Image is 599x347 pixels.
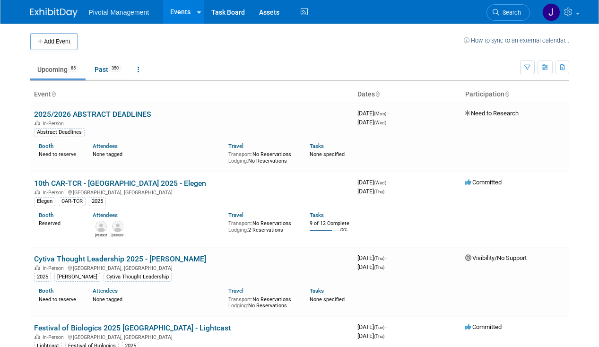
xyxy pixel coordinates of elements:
[39,149,79,158] div: Need to reserve
[465,254,527,261] span: Visibility/No Support
[104,273,172,281] div: Cytiva Thought Leadership
[39,143,53,149] a: Booth
[51,90,56,98] a: Sort by Event Name
[374,189,384,194] span: (Thu)
[93,212,118,218] a: Attendees
[109,65,122,72] span: 350
[310,151,345,157] span: None specified
[35,334,40,339] img: In-Person Event
[542,3,560,21] img: Jessica Gatton
[39,212,53,218] a: Booth
[87,61,129,78] a: Past350
[228,149,295,164] div: No Reservations No Reservations
[112,221,123,232] img: Nicholas McGlincy
[310,212,324,218] a: Tasks
[357,179,389,186] span: [DATE]
[93,295,221,303] div: None tagged
[89,197,106,206] div: 2025
[228,151,252,157] span: Transport:
[228,212,243,218] a: Travel
[310,220,350,227] div: 9 of 12 Complete
[68,65,78,72] span: 85
[228,143,243,149] a: Travel
[34,273,51,281] div: 2025
[35,121,40,125] img: In-Person Event
[374,265,384,270] span: (Thu)
[112,232,123,238] div: Nicholas McGlincy
[388,110,389,117] span: -
[34,110,151,119] a: 2025/2026 ABSTRACT DEADLINES
[30,8,78,17] img: ExhibitDay
[43,121,67,127] span: In-Person
[357,254,387,261] span: [DATE]
[93,287,118,294] a: Attendees
[374,111,386,116] span: (Mon)
[339,227,347,240] td: 75%
[386,323,387,330] span: -
[30,61,86,78] a: Upcoming85
[228,287,243,294] a: Travel
[228,218,295,233] div: No Reservations 2 Reservations
[43,190,67,196] span: In-Person
[465,110,519,117] span: Need to Research
[228,296,252,303] span: Transport:
[465,179,502,186] span: Committed
[374,334,384,339] span: (Thu)
[35,265,40,270] img: In-Person Event
[34,254,206,263] a: Cytiva Thought Leadership 2025 - [PERSON_NAME]
[89,9,149,16] span: Pivotal Management
[357,119,386,126] span: [DATE]
[486,4,530,21] a: Search
[30,33,78,50] button: Add Event
[375,90,380,98] a: Sort by Start Date
[228,303,248,309] span: Lodging:
[34,128,85,137] div: Abstract Deadlines
[461,87,569,103] th: Participation
[310,143,324,149] a: Tasks
[43,334,67,340] span: In-Person
[374,256,384,261] span: (Thu)
[357,323,387,330] span: [DATE]
[354,87,461,103] th: Dates
[374,325,384,330] span: (Tue)
[34,323,231,332] a: Festival of Biologics 2025 [GEOGRAPHIC_DATA] - Lightcast
[388,179,389,186] span: -
[357,263,384,270] span: [DATE]
[39,295,79,303] div: Need to reserve
[93,143,118,149] a: Attendees
[93,149,221,158] div: None tagged
[228,158,248,164] span: Lodging:
[43,265,67,271] span: In-Person
[357,188,384,195] span: [DATE]
[310,296,345,303] span: None specified
[34,188,350,196] div: [GEOGRAPHIC_DATA], [GEOGRAPHIC_DATA]
[95,232,107,238] div: Connor Wies
[54,273,100,281] div: [PERSON_NAME]
[374,180,386,185] span: (Wed)
[228,220,252,226] span: Transport:
[386,254,387,261] span: -
[59,197,86,206] div: CAR-TCR
[228,227,248,233] span: Lodging:
[499,9,521,16] span: Search
[95,221,107,232] img: Connor Wies
[464,37,569,44] a: How to sync to an external calendar...
[34,333,350,340] div: [GEOGRAPHIC_DATA], [GEOGRAPHIC_DATA]
[34,264,350,271] div: [GEOGRAPHIC_DATA], [GEOGRAPHIC_DATA]
[35,190,40,194] img: In-Person Event
[465,323,502,330] span: Committed
[39,287,53,294] a: Booth
[504,90,509,98] a: Sort by Participation Type
[39,218,79,227] div: Reserved
[30,87,354,103] th: Event
[357,110,389,117] span: [DATE]
[374,120,386,125] span: (Wed)
[310,287,324,294] a: Tasks
[34,179,206,188] a: 10th CAR-TCR - [GEOGRAPHIC_DATA] 2025 - Elegen
[357,332,384,339] span: [DATE]
[34,197,55,206] div: Elegen
[228,295,295,309] div: No Reservations No Reservations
